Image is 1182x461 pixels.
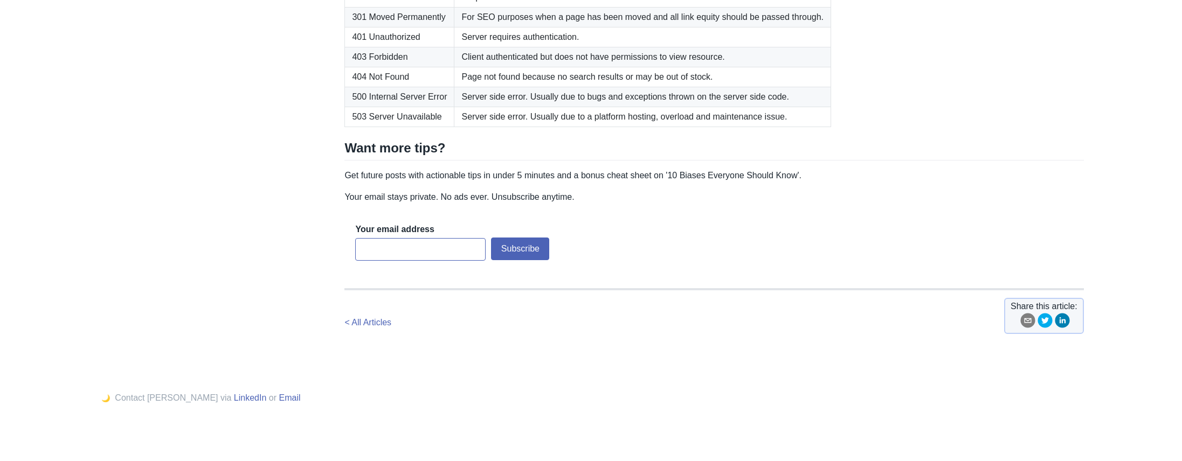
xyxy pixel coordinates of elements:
td: 500 Internal Server Error [345,87,454,107]
button: twitter [1038,313,1053,332]
a: LinkedIn [234,393,267,402]
button: linkedin [1055,313,1070,332]
td: 301 Moved Permanently [345,8,454,27]
a: Email [279,393,301,402]
td: 401 Unauthorized [345,27,454,47]
td: Server requires authentication. [454,27,831,47]
p: Your email stays private. No ads ever. Unsubscribe anytime. [344,191,1083,204]
td: Server side error. Usually due to bugs and exceptions thrown on the server side code. [454,87,831,107]
button: 🌙 [98,394,114,403]
p: Get future posts with actionable tips in under 5 minutes and a bonus cheat sheet on '10 Biases Ev... [344,169,1083,182]
span: Share this article: [1011,300,1077,313]
h2: Want more tips? [344,140,1083,160]
button: email [1020,313,1035,332]
a: < All Articles [344,318,391,327]
td: For SEO purposes when a page has been moved and all link equity should be passed through. [454,8,831,27]
td: Server side error. Usually due to a platform hosting, overload and maintenance issue. [454,107,831,127]
label: Your email address [355,223,434,235]
td: 503 Server Unavailable [345,107,454,127]
td: 403 Forbidden [345,47,454,67]
button: Subscribe [491,238,549,260]
span: Contact [PERSON_NAME] via [115,393,231,402]
td: Client authenticated but does not have permissions to view resource. [454,47,831,67]
td: 404 Not Found [345,67,454,87]
span: or [269,393,277,402]
td: Page not found because no search results or may be out of stock. [454,67,831,87]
